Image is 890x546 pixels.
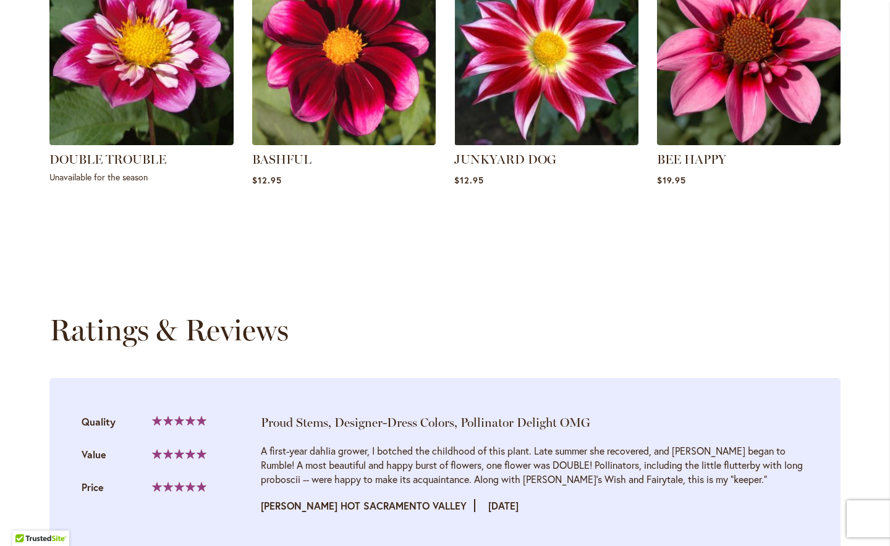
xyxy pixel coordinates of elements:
[454,136,638,148] a: JUNKYARD DOG
[82,415,116,428] span: Quality
[152,416,206,426] div: 100%
[152,449,206,459] div: 100%
[49,136,234,148] a: DOUBLE TROUBLE
[261,443,808,486] div: A first-year dahlia grower, I botched the childhood of this plant. Late summer she recovered, and...
[657,174,686,186] span: $19.95
[261,414,808,431] div: Proud Stems, Designer-Dress Colors, Pollinator Delight OMG
[252,136,436,148] a: BASHFUL
[657,136,841,148] a: BEE HAPPY
[657,152,726,167] a: BEE HAPPY
[488,499,519,512] time: [DATE]
[49,152,166,167] a: DOUBLE TROUBLE
[252,174,282,186] span: $12.95
[49,312,289,348] strong: Ratings & Reviews
[49,171,234,183] p: Unavailable for the season
[454,174,484,186] span: $12.95
[261,499,475,512] strong: [PERSON_NAME] HOT SACRAMENTO VALLEY
[9,502,44,537] iframe: Launch Accessibility Center
[82,448,106,461] span: Value
[252,152,311,167] a: BASHFUL
[454,152,556,167] a: JUNKYARD DOG
[82,481,104,493] span: Price
[152,482,206,492] div: 100%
